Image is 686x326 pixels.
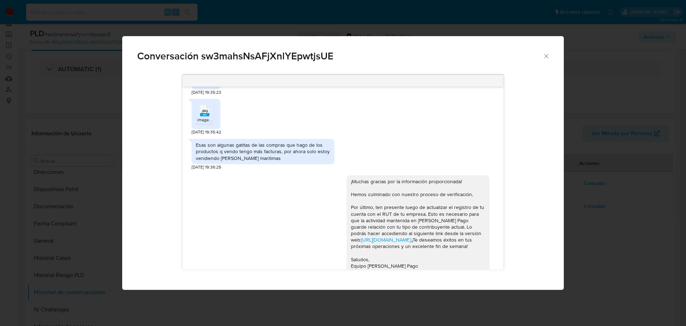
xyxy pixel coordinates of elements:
[202,109,208,113] span: JPG
[196,142,330,161] div: Esas son algunas gatitas de las compras que hago de los productos q vendo tengo más facturas, por...
[197,117,216,123] span: image.jpg
[192,164,221,170] span: [DATE] 19:36:25
[543,53,549,59] button: Cerrar
[361,236,412,243] a: [URL][DOMAIN_NAME].
[192,129,221,135] span: [DATE] 19:35:42
[122,36,564,290] div: Comunicación
[137,51,543,61] span: Conversación sw3mahsNsAFjXnlYEpwtjsUE
[351,178,485,269] div: ¡Muchas gracias por la información proporcionada! Hemos culminado con nuestro proceso de verifica...
[192,89,221,96] span: [DATE] 19:35:23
